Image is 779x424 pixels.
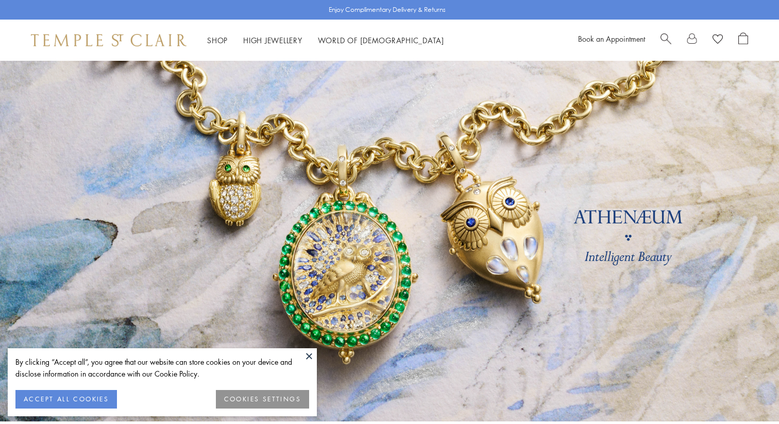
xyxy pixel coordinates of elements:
a: Open Shopping Bag [738,32,748,48]
a: Search [661,32,671,48]
button: ACCEPT ALL COOKIES [15,390,117,409]
a: Book an Appointment [578,33,645,44]
a: World of [DEMOGRAPHIC_DATA]World of [DEMOGRAPHIC_DATA] [318,35,444,45]
div: By clicking “Accept all”, you agree that our website can store cookies on your device and disclos... [15,356,309,380]
p: Enjoy Complimentary Delivery & Returns [329,5,446,15]
img: Temple St. Clair [31,34,187,46]
button: COOKIES SETTINGS [216,390,309,409]
iframe: Gorgias live chat messenger [727,376,769,414]
a: ShopShop [207,35,228,45]
nav: Main navigation [207,34,444,47]
a: View Wishlist [713,32,723,48]
a: High JewelleryHigh Jewellery [243,35,302,45]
